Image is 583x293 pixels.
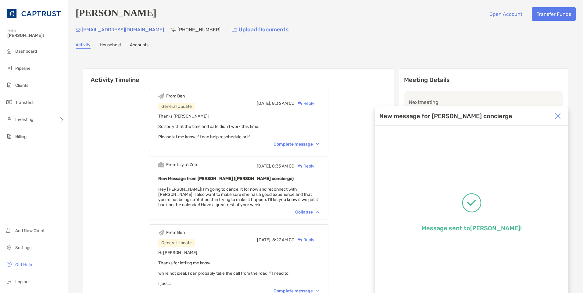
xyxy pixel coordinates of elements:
p: [PHONE_NUMBER] [177,26,220,34]
span: Hey [PERSON_NAME]! I'm going to cancel it for now and reconnect with [PERSON_NAME]. I also want t... [158,187,318,207]
img: Event icon [158,162,164,168]
p: Message sent to [PERSON_NAME] ! [421,224,522,232]
div: Collapse [295,210,319,215]
img: Reply icon [298,238,302,242]
span: Log out [15,279,30,284]
img: investing icon [5,115,13,123]
p: [EMAIL_ADDRESS][DOMAIN_NAME] [82,26,164,34]
div: From Ben [166,230,185,235]
h6: Activity Timeline [83,69,394,83]
div: General Update [158,239,195,247]
a: Accounts [130,42,148,49]
div: Reply [295,163,314,169]
img: Close [555,113,561,119]
span: Investing [15,117,33,122]
img: dashboard icon [5,47,13,55]
img: Chevron icon [316,211,319,213]
div: Complete message [274,142,319,147]
span: Hi [PERSON_NAME], Thanks for letting me know. While not ideal, I can probably take the call from ... [158,250,290,286]
div: New message for [PERSON_NAME] concierge [379,112,512,120]
span: Clients [15,83,28,88]
h4: [PERSON_NAME] [76,7,156,21]
span: 8:33 AM CD [272,164,295,169]
img: billing icon [5,132,13,140]
img: CAPTRUST Logo [7,2,61,24]
span: Get Help [15,262,32,267]
img: settings icon [5,244,13,251]
a: Household [100,42,121,49]
span: [DATE], [257,101,271,106]
span: Thanks [PERSON_NAME]! So sorry that the time and date didn't work this time. Please let me know i... [158,114,259,139]
div: From Lily at Zoe [166,162,197,167]
img: Reply icon [298,101,302,105]
span: 8:27 AM CD [272,237,295,242]
img: Event icon [158,93,164,99]
p: Next meeting [409,98,558,106]
span: 8:36 AM CD [272,101,295,106]
p: [DATE] 5:30 PM CDT [409,106,456,114]
span: [PERSON_NAME]! [7,33,64,38]
img: Expand or collapse [542,113,549,119]
img: Event icon [158,230,164,235]
b: New Message from [PERSON_NAME] ([PERSON_NAME] concierge) [158,176,294,181]
span: Pipeline [15,66,30,71]
span: Dashboard [15,49,37,54]
img: Chevron icon [316,143,319,145]
div: General Update [158,103,195,110]
img: clients icon [5,81,13,89]
button: Transfer Funds [532,7,576,21]
button: Open Account [485,7,527,21]
span: [DATE], [257,164,271,169]
img: Reply icon [298,164,302,168]
img: Chevron icon [316,290,319,292]
img: pipeline icon [5,64,13,72]
div: From Ben [166,94,185,99]
img: logout icon [5,278,13,285]
span: Transfers [15,100,34,105]
span: Add New Client [15,228,45,233]
span: Billing [15,134,27,139]
img: Message successfully sent [462,193,481,213]
div: Reply [295,237,314,243]
img: Email Icon [76,28,80,32]
img: add_new_client icon [5,227,13,234]
span: Settings [15,245,31,250]
img: transfers icon [5,98,13,106]
img: Phone Icon [171,27,176,32]
p: Meeting Details [404,76,563,84]
div: Reply [295,100,314,107]
a: Activity [76,42,91,49]
span: [DATE], [257,237,271,242]
a: Upload Documents [228,23,293,36]
img: get-help icon [5,261,13,268]
img: button icon [232,28,237,32]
